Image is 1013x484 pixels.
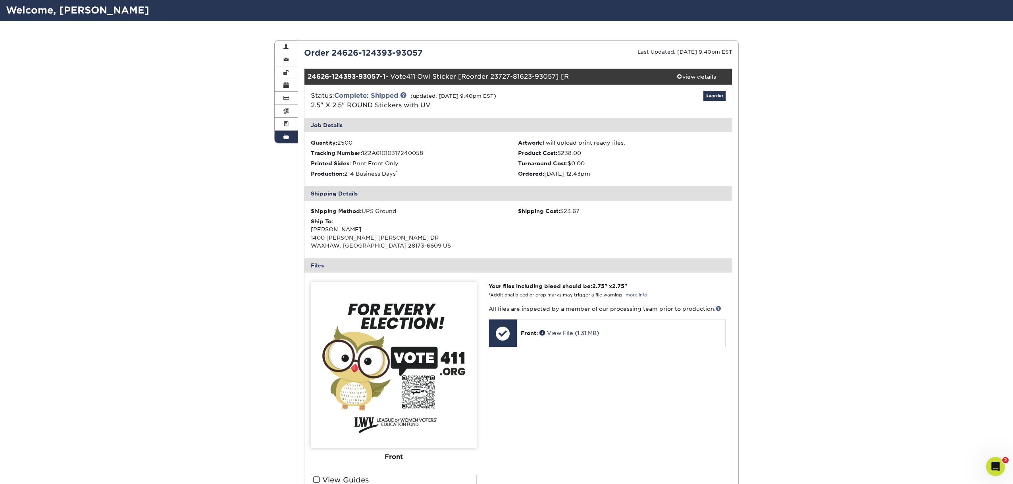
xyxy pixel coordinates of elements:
[518,160,568,166] strong: Turnaround Cost:
[489,283,627,289] strong: Your files including bleed should be: " x "
[521,330,538,336] span: Front:
[311,170,344,177] strong: Production:
[626,292,647,298] a: more info
[308,73,385,80] strong: 24626-124393-93057-1
[518,170,726,178] li: [DATE] 12:43pm
[352,160,399,166] span: Print Front Only
[304,69,661,85] div: - Vote411 Owl Sticker [Reorder 23727-81623-93057] [R
[311,101,431,109] span: 2.5" X 2.5" ROUND Stickers with UV
[518,159,726,167] li: $0.00
[661,69,732,85] a: view details
[311,139,337,146] strong: Quantity:
[311,448,477,466] div: Front
[661,73,732,81] div: view details
[489,305,726,313] p: All files are inspected by a member of our processing team prior to production.
[311,218,333,225] strong: Ship To:
[311,208,362,214] strong: Shipping Method:
[298,47,518,59] div: Order 24626-124393-93057
[986,457,1005,476] iframe: Intercom live chat
[518,208,560,214] strong: Shipping Cost:
[612,283,624,289] span: 2.75
[311,170,518,178] li: 2-4 Business Days
[311,217,518,250] div: [PERSON_NAME] 1400 [PERSON_NAME] [PERSON_NAME] DR WAXHAW, [GEOGRAPHIC_DATA] 28173-6609 US
[518,170,544,177] strong: Ordered:
[518,150,557,156] strong: Product Cost:
[311,160,351,166] strong: Printed Sides:
[518,207,726,215] div: $23.67
[334,92,398,99] a: Complete: Shipped
[304,186,732,201] div: Shipping Details
[592,283,605,289] span: 2.75
[703,91,726,101] a: Reorder
[304,258,732,273] div: Files
[311,150,362,156] strong: Tracking Number:
[311,207,518,215] div: UPS Ground
[305,91,589,110] div: Status:
[518,149,726,157] li: $238.00
[637,49,732,55] small: Last Updated: [DATE] 9:40pm EST
[518,139,543,146] strong: Artwork:
[304,118,732,132] div: Job Details
[311,139,518,147] li: 2500
[410,93,496,99] small: (updated: [DATE] 9:40pm EST)
[362,150,423,156] span: 1Z2A61010317240058
[518,139,726,147] li: I will upload print ready files.
[1002,457,1009,463] span: 2
[489,292,647,298] small: *Additional bleed or crop marks may trigger a file warning –
[539,330,599,336] a: View File (1.31 MB)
